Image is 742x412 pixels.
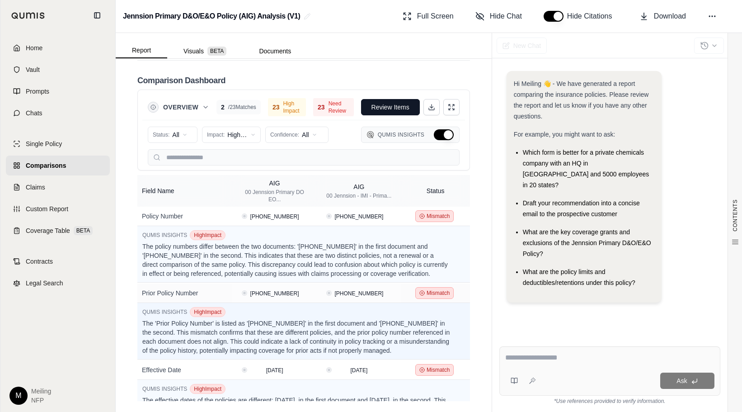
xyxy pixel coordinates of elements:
span: Qumis Insights [378,131,425,138]
a: Prompts [6,81,110,101]
button: Ask [660,373,714,389]
span: Home [26,43,42,52]
button: View confidence details [324,288,334,298]
span: Download [654,11,686,22]
a: Single Policy [6,134,110,154]
span: 23 [318,103,325,112]
button: Overview [163,103,209,112]
div: 00 Jennsion - IMI - Prima... [326,192,391,199]
span: 23 [272,103,280,112]
span: Ask [676,377,687,384]
span: CONTENTS [732,199,739,232]
button: View confidence details [240,365,249,375]
span: Mismatch [427,289,450,297]
span: High impact [190,307,225,317]
div: AIG [326,182,391,191]
a: Custom Report [6,199,110,219]
span: BETA [74,226,93,235]
span: Full Screen [417,11,454,22]
span: Contracts [26,257,53,266]
div: Effective Date [142,365,228,374]
span: [DATE] [266,367,283,374]
span: Prompts [26,87,49,96]
span: Impact: [207,131,225,138]
span: Coverage Table [26,226,70,235]
img: Qumis Logo [11,12,45,19]
button: Expand Table [443,99,460,115]
button: Download [636,7,690,25]
span: [PHONE_NUMBER] [250,213,299,220]
button: Review Items [361,99,420,115]
div: Prior Policy Number [142,289,228,298]
button: View confidence details [240,288,249,298]
th: Field Name [137,175,232,207]
a: Comparisons [6,156,110,175]
a: Claims [6,177,110,197]
div: AIG [240,179,309,188]
img: Qumis Logo [367,131,374,138]
span: Hi Meiling 👋 - We have generated a report comparing the insurance policies. Please review the rep... [514,80,649,120]
span: Meiling [31,387,51,396]
span: Mismatch [427,366,450,374]
span: BETA [207,47,226,56]
button: Download Excel [423,99,440,115]
span: Confidence: [270,131,299,138]
button: Full Screen [399,7,457,25]
button: Impact:High/Medium [202,127,261,143]
div: *Use references provided to verify information. [499,396,720,405]
span: Custom Report [26,204,68,213]
span: High/Medium [227,130,248,139]
span: Overview [163,103,198,112]
span: High impact [190,384,225,394]
span: Claims [26,183,45,192]
span: Mismatch [427,213,450,220]
button: Report [116,43,167,58]
span: Chats [26,109,42,118]
h2: Comparison Dashboard [137,74,225,87]
span: [PHONE_NUMBER] [334,290,383,297]
span: NFP [31,396,51,405]
a: Home [6,38,110,58]
button: Status:All [148,127,197,143]
button: Confidence:All [265,127,329,143]
div: QUMIS INSIGHTS [142,384,451,394]
div: M [9,387,28,405]
span: [PHONE_NUMBER] [250,290,299,297]
div: Policy Number [142,212,228,221]
span: Comparisons [26,161,66,170]
div: QUMIS INSIGHTS [142,307,451,317]
span: All [302,130,309,139]
a: Chats [6,103,110,123]
span: For example, you might want to ask: [514,131,615,138]
button: Hide Qumis Insights [434,129,454,140]
button: Collapse sidebar [90,8,104,23]
span: [PHONE_NUMBER] [334,213,383,220]
a: Contracts [6,251,110,271]
button: Hide Chat [472,7,526,25]
span: Need Review [329,100,349,114]
span: High impact [190,230,225,240]
th: Status [401,175,470,207]
a: Vault [6,60,110,80]
button: View confidence details [324,211,334,221]
span: Status: [153,131,169,138]
button: View confidence details [324,365,334,375]
span: Legal Search [26,279,63,288]
div: QUMIS INSIGHTS [142,230,451,240]
a: Legal Search [6,273,110,293]
span: What are the key coverage grants and exclusions of the Jennsion Primary D&O/E&O Policy? [523,228,651,257]
span: 2 [221,103,225,112]
span: What are the policy limits and deductibles/retentions under this policy? [523,268,635,286]
div: 00 Jennsion Primary DO EO... [240,189,309,203]
span: Hide Chat [490,11,522,22]
span: All [172,130,179,139]
span: [DATE] [351,367,368,374]
button: Documents [243,44,307,58]
h2: Jennsion Primary D&O/E&O Policy (AIG) Analysis (V1) [123,8,300,24]
span: Review Items [371,103,409,112]
p: The policy numbers differ between the two documents: '[PHONE_NUMBER]' in the first document and '... [142,242,451,278]
span: / 23 Matches [228,104,256,111]
span: Hide Citations [567,11,618,22]
a: Coverage TableBETA [6,221,110,241]
button: View confidence details [240,211,249,221]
